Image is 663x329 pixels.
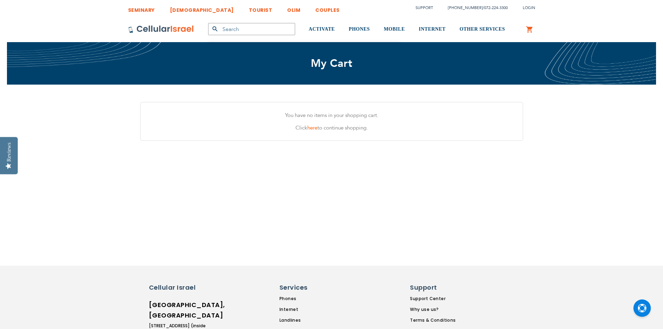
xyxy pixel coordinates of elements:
input: Search [208,23,295,35]
a: 072-224-3300 [484,5,508,10]
a: INTERNET [419,16,445,42]
a: here [307,124,317,131]
h6: [GEOGRAPHIC_DATA], [GEOGRAPHIC_DATA] [149,300,208,321]
a: OTHER SERVICES [459,16,505,42]
h6: Services [279,283,339,292]
img: Cellular Israel Logo [128,25,194,33]
a: [PHONE_NUMBER] [448,5,483,10]
a: OLIM [287,2,300,15]
a: SEMINARY [128,2,155,15]
a: Landlines [279,317,343,323]
a: Terms & Conditions [410,317,456,323]
span: Login [523,5,535,10]
span: OTHER SERVICES [459,26,505,32]
a: Phones [279,296,343,302]
span: My Cart [311,56,353,71]
span: ACTIVATE [309,26,335,32]
a: Internet [279,306,343,313]
a: Support Center [410,296,456,302]
a: [DEMOGRAPHIC_DATA] [170,2,234,15]
a: Support [416,5,433,10]
div: Reviews [6,142,12,162]
a: COUPLES [315,2,340,15]
a: Why use us? [410,306,456,313]
a: ACTIVATE [309,16,335,42]
span: PHONES [349,26,370,32]
a: TOURIST [249,2,273,15]
a: PHONES [349,16,370,42]
li: / [441,3,508,13]
a: MOBILE [384,16,405,42]
p: Click to continue shopping. [146,123,518,132]
h6: Cellular Israel [149,283,208,292]
h6: Support [410,283,451,292]
span: INTERNET [419,26,445,32]
span: MOBILE [384,26,405,32]
p: You have no items in your shopping cart. [146,111,518,120]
